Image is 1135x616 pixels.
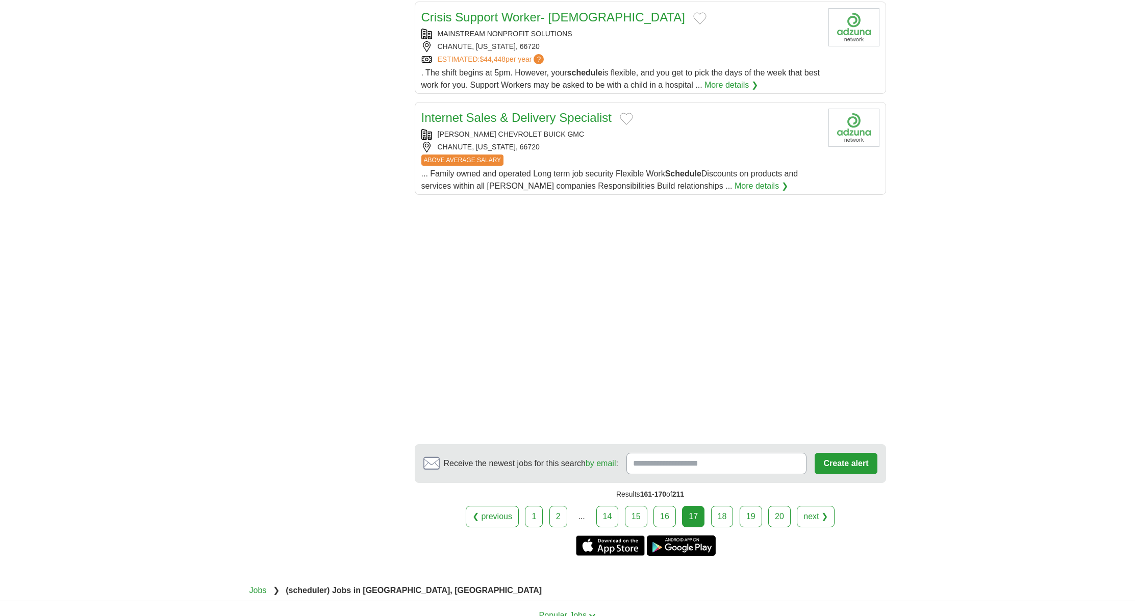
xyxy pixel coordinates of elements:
span: Receive the newest jobs for this search : [444,457,618,470]
div: CHANUTE, [US_STATE], 66720 [421,142,820,152]
a: 19 [740,506,762,527]
span: $44,448 [480,55,506,63]
iframe: Ads by Google [415,203,886,436]
a: Get the iPhone app [576,535,645,556]
a: More details ❯ [735,180,788,192]
img: Company logo [828,8,879,46]
a: next ❯ [797,506,835,527]
a: More details ❯ [704,79,758,91]
a: 14 [596,506,619,527]
span: 161-170 [640,490,666,498]
a: Internet Sales & Delivery Specialist [421,111,612,124]
span: . The shift begins at 5pm. However, your is flexible, and you get to pick the days of the week th... [421,68,820,89]
a: 16 [653,506,676,527]
span: 211 [672,490,684,498]
a: 18 [711,506,734,527]
img: Company logo [828,109,879,147]
a: ESTIMATED:$44,448per year? [438,54,546,65]
span: ... Family owned and operated Long term job security Flexible Work Discounts on products and serv... [421,169,798,190]
div: Results of [415,483,886,506]
strong: schedule [567,68,602,77]
button: Create alert [815,453,877,474]
strong: Schedule [665,169,701,178]
a: Crisis Support Worker- [DEMOGRAPHIC_DATA] [421,10,685,24]
button: Add to favorite jobs [693,12,707,24]
a: 15 [625,506,647,527]
a: ❮ previous [466,506,519,527]
div: CHANUTE, [US_STATE], 66720 [421,41,820,52]
a: Jobs [249,586,267,595]
div: MAINSTREAM NONPROFIT SOLUTIONS [421,29,820,39]
a: by email [586,459,616,468]
a: 20 [768,506,791,527]
span: ? [534,54,544,64]
div: 17 [682,506,704,527]
strong: (scheduler) Jobs in [GEOGRAPHIC_DATA], [GEOGRAPHIC_DATA] [286,586,542,595]
button: Add to favorite jobs [620,113,633,125]
a: Get the Android app [647,535,716,556]
a: 1 [525,506,543,527]
span: ❯ [273,586,280,595]
div: ... [571,506,592,527]
div: [PERSON_NAME] CHEVROLET BUICK GMC [421,129,820,140]
span: ABOVE AVERAGE SALARY [421,155,504,166]
a: 2 [549,506,567,527]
